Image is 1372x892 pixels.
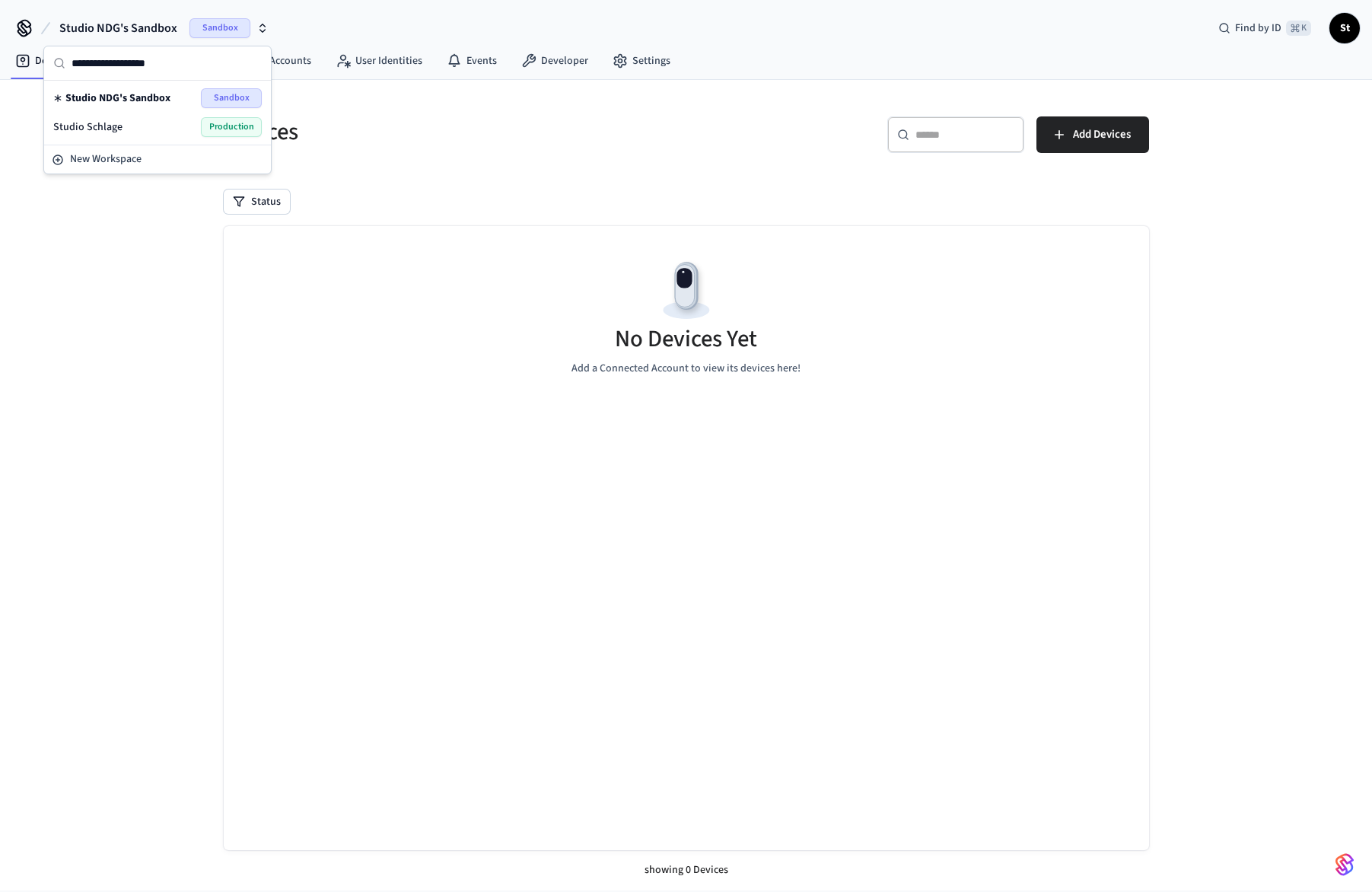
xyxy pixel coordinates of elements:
[201,117,262,137] span: Production
[1036,116,1149,153] button: Add Devices
[44,81,271,145] div: Suggestions
[59,19,177,37] span: Studio NDG's Sandbox
[224,190,290,214] button: Status
[1206,14,1323,42] div: Find by ID⌘ K
[201,88,262,108] span: Sandbox
[1329,13,1360,43] button: St
[435,47,509,75] a: Events
[53,119,123,135] span: Studio Schlage
[70,151,142,167] span: New Workspace
[46,147,269,172] button: New Workspace
[615,323,757,355] h5: No Devices Yet
[1235,21,1281,36] span: Find by ID
[3,47,82,75] a: Devices
[1073,125,1131,145] span: Add Devices
[509,47,600,75] a: Developer
[1286,21,1311,36] span: ⌘ K
[323,47,435,75] a: User Identities
[65,91,170,106] span: Studio NDG's Sandbox
[1331,14,1358,42] span: St
[224,116,677,148] h5: Devices
[224,850,1149,890] div: showing 0 Devices
[1335,852,1354,877] img: SeamLogoGradient.69752ec5.svg
[652,256,721,325] img: Devices Empty State
[571,361,801,377] p: Add a Connected Account to view its devices here!
[600,47,683,75] a: Settings
[189,18,250,38] span: Sandbox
